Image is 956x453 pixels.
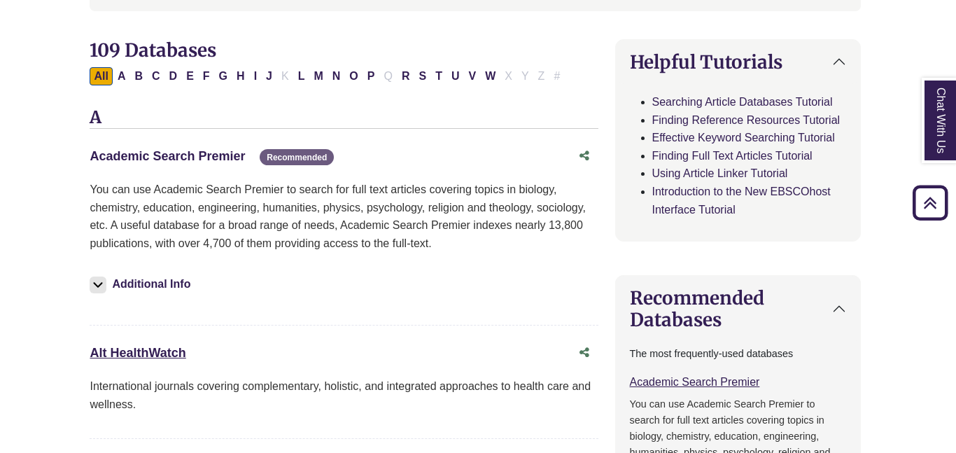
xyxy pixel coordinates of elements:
[90,346,185,360] a: Alt HealthWatch
[90,149,245,163] a: Academic Search Premier
[464,67,480,85] button: Filter Results V
[215,67,232,85] button: Filter Results G
[309,67,327,85] button: Filter Results M
[294,67,309,85] button: Filter Results L
[113,67,130,85] button: Filter Results A
[262,67,276,85] button: Filter Results J
[130,67,147,85] button: Filter Results B
[652,186,831,216] a: Introduction to the New EBSCOhost Interface Tutorial
[630,346,846,362] p: The most frequently-used databases
[90,377,598,413] p: International journals covering complementary, holistic, and integrated approaches to health care...
[182,67,198,85] button: Filter Results E
[345,67,362,85] button: Filter Results O
[652,96,833,108] a: Searching Article Databases Tutorial
[616,40,860,84] button: Helpful Tutorials
[90,108,598,129] h3: A
[431,67,447,85] button: Filter Results T
[481,67,500,85] button: Filter Results W
[232,67,249,85] button: Filter Results H
[90,67,112,85] button: All
[90,274,195,294] button: Additional Info
[90,69,565,81] div: Alpha-list to filter by first letter of database name
[570,340,598,366] button: Share this database
[652,167,788,179] a: Using Article Linker Tutorial
[260,149,334,165] span: Recommended
[250,67,261,85] button: Filter Results I
[630,376,760,388] a: Academic Search Premier
[90,181,598,252] p: You can use Academic Search Premier to search for full text articles covering topics in biology, ...
[165,67,182,85] button: Filter Results D
[652,150,813,162] a: Finding Full Text Articles Tutorial
[199,67,214,85] button: Filter Results F
[363,67,379,85] button: Filter Results P
[616,276,860,342] button: Recommended Databases
[398,67,414,85] button: Filter Results R
[90,39,216,62] span: 109 Databases
[908,193,953,212] a: Back to Top
[414,67,430,85] button: Filter Results S
[447,67,464,85] button: Filter Results U
[570,143,598,169] button: Share this database
[652,114,841,126] a: Finding Reference Resources Tutorial
[148,67,164,85] button: Filter Results C
[652,132,835,144] a: Effective Keyword Searching Tutorial
[328,67,345,85] button: Filter Results N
